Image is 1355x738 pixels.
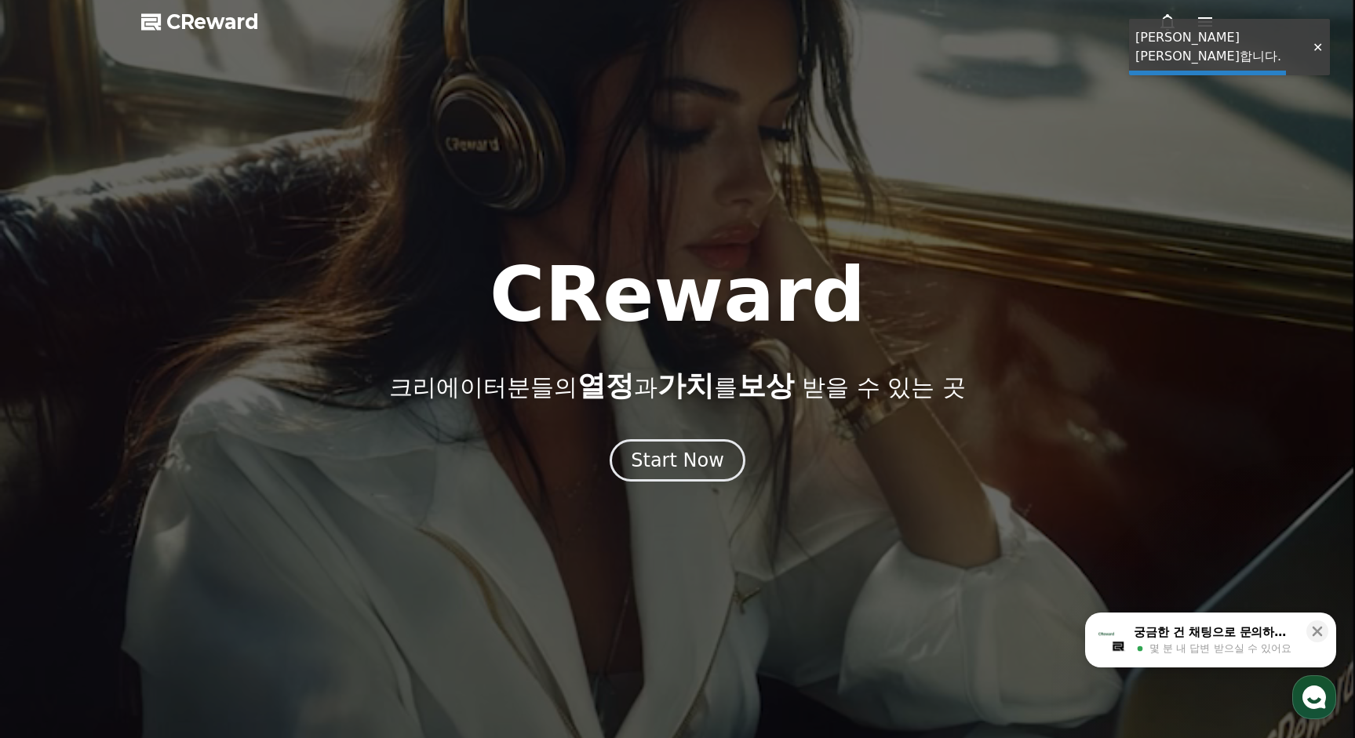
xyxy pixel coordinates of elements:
h1: CReward [490,257,865,333]
a: Start Now [610,455,745,470]
span: 가치 [657,369,714,402]
div: Start Now [631,448,724,473]
span: CReward [166,9,259,35]
span: 열정 [577,369,634,402]
button: Start Now [610,439,745,482]
p: 크리에이터분들의 과 를 받을 수 있는 곳 [389,370,965,402]
a: CReward [141,9,259,35]
span: 보상 [738,369,794,402]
